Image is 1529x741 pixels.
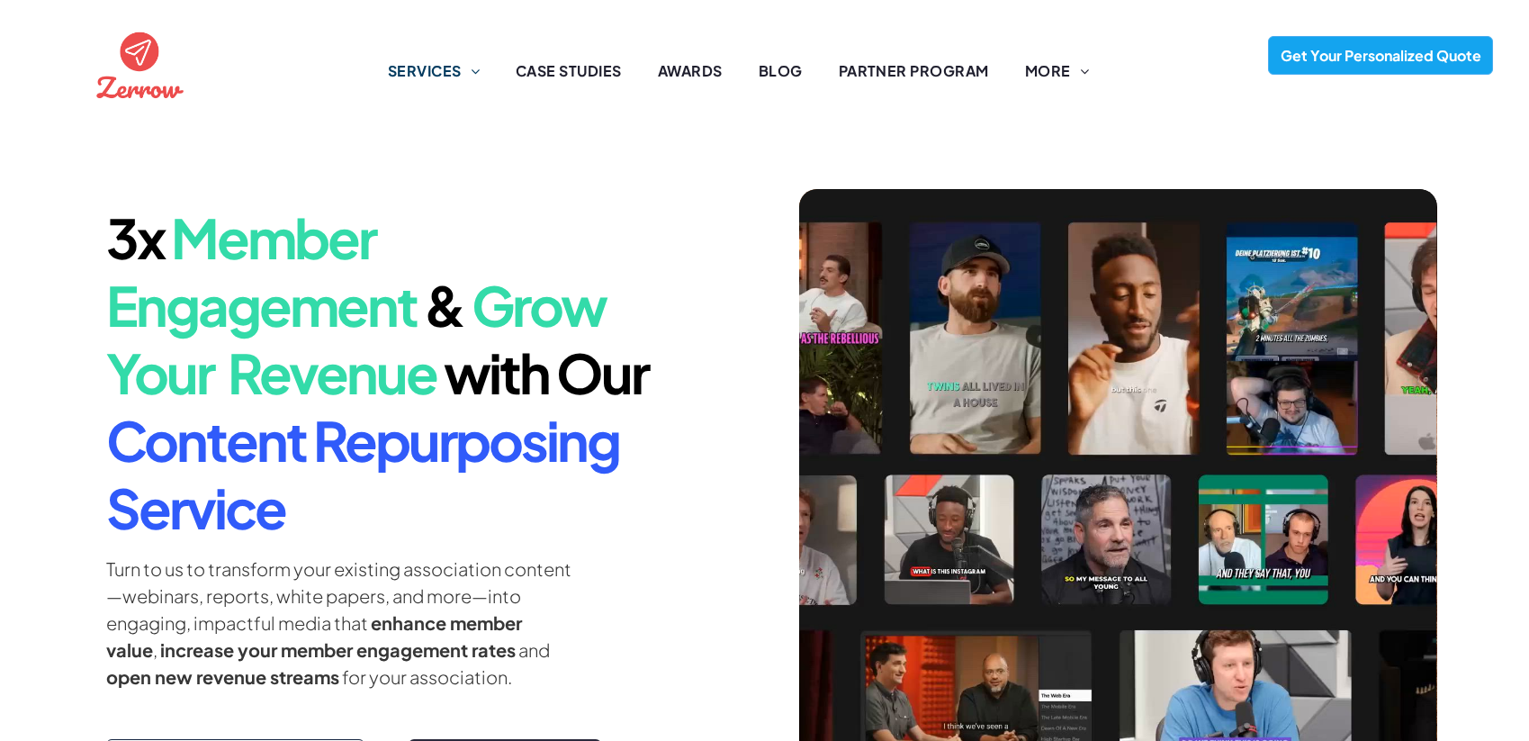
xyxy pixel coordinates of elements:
a: BLOG [741,60,821,82]
span: Get Your Personalized Quote [1274,37,1488,74]
a: SERVICES [370,60,498,82]
span: , [153,638,157,661]
strong: increase your member engagement rates [160,638,516,661]
span: and [518,638,550,661]
a: MORE [1007,60,1107,82]
a: Get Your Personalized Quote [1268,36,1493,75]
span: with [444,339,549,406]
strong: open new revenue streams [106,665,339,688]
a: PARTNER PROGRAM [821,60,1007,82]
span: 3x [106,203,164,271]
span: Member Engagement [106,203,417,339]
span: Our [556,339,648,406]
span: for your association. [342,665,512,688]
span: & [424,271,464,339]
span: Grow Your Revenue [106,271,606,406]
a: AWARDS [640,60,741,82]
a: CASE STUDIES [498,60,640,82]
span: Turn to us to transform your existing association content—webinars, reports, white papers, and mo... [106,557,571,634]
span: Content Repurposing Service [106,406,619,541]
img: the logo for zernow is a red circle with an airplane in it . [92,16,188,113]
strong: enhance member value [106,611,522,661]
